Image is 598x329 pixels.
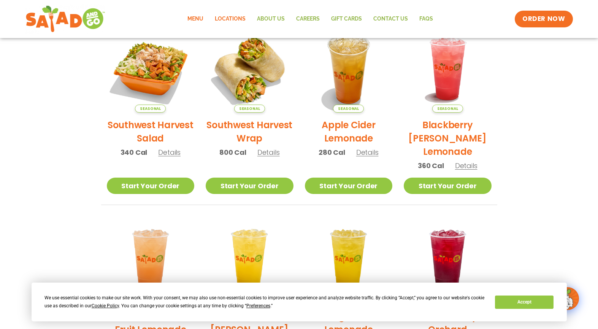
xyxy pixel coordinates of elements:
[257,148,280,157] span: Details
[404,216,492,304] img: Product photo for Black Cherry Orchard Lemonade
[414,10,439,28] a: FAQs
[432,105,463,113] span: Seasonal
[251,10,290,28] a: About Us
[246,303,270,308] span: Preferences
[107,216,195,304] img: Product photo for Summer Stone Fruit Lemonade
[319,147,345,157] span: 280 Cal
[182,10,209,28] a: Menu
[107,25,195,113] img: Product photo for Southwest Harvest Salad
[305,178,393,194] a: Start Your Order
[557,288,578,309] img: wpChatIcon
[44,294,486,310] div: We use essential cookies to make our site work. With your consent, we may also use non-essential ...
[404,25,492,113] img: Product photo for Blackberry Bramble Lemonade
[290,10,325,28] a: Careers
[219,147,246,157] span: 800 Cal
[209,10,251,28] a: Locations
[206,216,293,304] img: Product photo for Sunkissed Yuzu Lemonade
[404,118,492,158] h2: Blackberry [PERSON_NAME] Lemonade
[305,25,393,113] img: Product photo for Apple Cider Lemonade
[333,105,364,113] span: Seasonal
[182,10,439,28] nav: Menu
[206,118,293,145] h2: Southwest Harvest Wrap
[32,283,567,321] div: Cookie Consent Prompt
[206,25,293,113] img: Product photo for Southwest Harvest Wrap
[121,147,148,157] span: 340 Cal
[418,161,444,171] span: 360 Cal
[368,10,414,28] a: Contact Us
[404,178,492,194] a: Start Your Order
[92,303,119,308] span: Cookie Policy
[455,161,477,170] span: Details
[356,148,379,157] span: Details
[522,14,565,24] span: ORDER NOW
[25,4,106,34] img: new-SAG-logo-768×292
[515,11,573,27] a: ORDER NOW
[107,118,195,145] h2: Southwest Harvest Salad
[135,105,166,113] span: Seasonal
[158,148,181,157] span: Details
[305,216,393,304] img: Product photo for Mango Grove Lemonade
[305,118,393,145] h2: Apple Cider Lemonade
[107,178,195,194] a: Start Your Order
[234,105,265,113] span: Seasonal
[206,178,293,194] a: Start Your Order
[325,10,368,28] a: GIFT CARDS
[495,296,554,309] button: Accept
